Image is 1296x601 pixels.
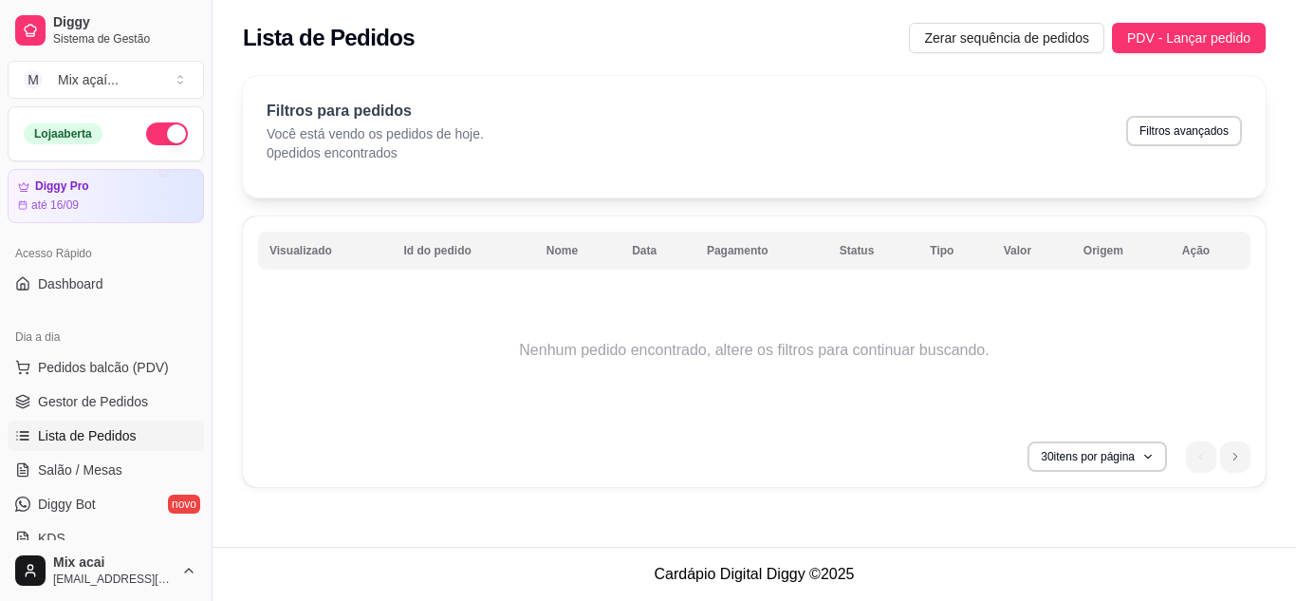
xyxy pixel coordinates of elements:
span: Diggy Bot [38,495,96,514]
button: Select a team [8,61,204,99]
a: Lista de Pedidos [8,421,204,451]
p: Você está vendo os pedidos de hoje. [267,124,484,143]
span: Salão / Mesas [38,460,122,479]
span: Zerar sequência de pedidos [924,28,1089,48]
h2: Lista de Pedidos [243,23,415,53]
span: PDV - Lançar pedido [1127,28,1250,48]
span: Sistema de Gestão [53,31,196,47]
footer: Cardápio Digital Diggy © 2025 [213,547,1296,601]
span: KDS [38,529,65,548]
a: Gestor de Pedidos [8,386,204,417]
button: Alterar Status [146,122,188,145]
td: Nenhum pedido encontrado, altere os filtros para continuar buscando. [258,274,1250,426]
th: Tipo [918,232,991,270]
div: Mix açaí ... [58,70,119,89]
button: 30itens por página [1028,441,1167,472]
th: Visualizado [258,232,393,270]
div: Dia a dia [8,322,204,352]
span: Dashboard [38,274,103,293]
button: Zerar sequência de pedidos [909,23,1104,53]
span: M [24,70,43,89]
p: Filtros para pedidos [267,100,484,122]
span: [EMAIL_ADDRESS][DOMAIN_NAME] [53,572,174,587]
th: Id do pedido [393,232,535,270]
span: Pedidos balcão (PDV) [38,358,169,377]
li: next page button [1220,441,1250,472]
a: Dashboard [8,269,204,299]
article: Diggy Pro [35,179,89,194]
button: Filtros avançados [1126,116,1242,146]
nav: pagination navigation [1176,432,1260,481]
button: PDV - Lançar pedido [1112,23,1266,53]
article: até 16/09 [31,197,79,213]
a: Diggy Botnovo [8,489,204,519]
a: KDS [8,523,204,554]
th: Ação [1171,232,1250,270]
a: DiggySistema de Gestão [8,8,204,53]
th: Data [620,232,695,270]
p: 0 pedidos encontrados [267,143,484,162]
button: Mix acai[EMAIL_ADDRESS][DOMAIN_NAME] [8,548,204,593]
span: Gestor de Pedidos [38,392,148,411]
th: Origem [1072,232,1171,270]
th: Status [828,232,919,270]
th: Nome [535,232,620,270]
button: Pedidos balcão (PDV) [8,352,204,383]
div: Acesso Rápido [8,238,204,269]
span: Lista de Pedidos [38,426,137,445]
div: Loja aberta [24,123,102,144]
a: Salão / Mesas [8,455,204,485]
th: Valor [992,232,1072,270]
span: Mix acai [53,554,174,572]
span: Diggy [53,14,196,31]
a: Diggy Proaté 16/09 [8,169,204,223]
th: Pagamento [695,232,828,270]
